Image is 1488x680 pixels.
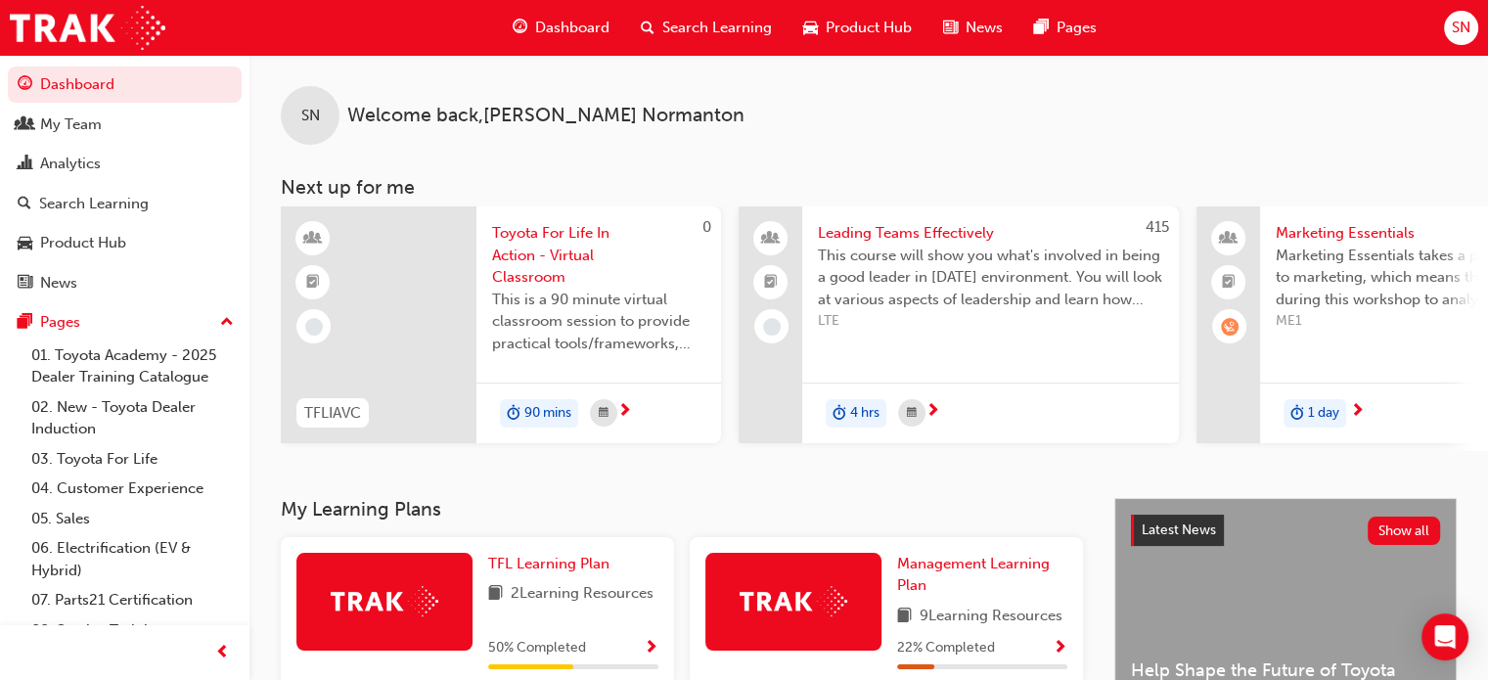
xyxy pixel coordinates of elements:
span: Pages [1057,17,1097,39]
span: guage-icon [513,16,527,40]
img: Trak [10,6,165,50]
img: Trak [740,586,847,616]
span: guage-icon [18,76,32,94]
span: 415 [1146,218,1169,236]
span: Latest News [1142,521,1216,538]
img: Trak [331,586,438,616]
span: booktick-icon [764,270,778,295]
a: 02. New - Toyota Dealer Induction [23,392,242,444]
span: car-icon [803,16,818,40]
button: Show all [1368,517,1441,545]
span: SN [1452,17,1470,39]
span: Show Progress [644,640,658,657]
a: 0TFLIAVCToyota For Life In Action - Virtual ClassroomThis is a 90 minute virtual classroom sessio... [281,206,721,443]
span: This is a 90 minute virtual classroom session to provide practical tools/frameworks, behaviours a... [492,289,705,355]
span: search-icon [18,196,31,213]
span: car-icon [18,235,32,252]
span: learningResourceType_INSTRUCTOR_LED-icon [306,226,320,251]
div: Product Hub [40,232,126,254]
span: 1 day [1308,402,1339,425]
span: 2 Learning Resources [511,582,654,607]
span: SN [301,105,320,127]
a: Latest NewsShow all [1131,515,1440,546]
a: 06. Electrification (EV & Hybrid) [23,533,242,585]
div: Pages [40,311,80,334]
span: LTE [818,310,1163,333]
a: 07. Parts21 Certification [23,585,242,615]
span: Search Learning [662,17,772,39]
a: car-iconProduct Hub [788,8,927,48]
span: next-icon [925,403,940,421]
button: Pages [8,304,242,340]
span: book-icon [488,582,503,607]
a: Analytics [8,146,242,182]
a: Management Learning Plan [897,553,1067,597]
span: Product Hub [826,17,912,39]
button: DashboardMy TeamAnalyticsSearch LearningProduct HubNews [8,63,242,304]
h3: My Learning Plans [281,498,1083,521]
a: 05. Sales [23,504,242,534]
span: duration-icon [507,401,520,427]
span: Leading Teams Effectively [818,222,1163,245]
div: Open Intercom Messenger [1421,613,1468,660]
span: people-icon [1222,226,1236,251]
span: 22 % Completed [897,637,995,659]
span: 90 mins [524,402,571,425]
div: Search Learning [39,193,149,215]
span: search-icon [641,16,654,40]
h3: Next up for me [249,176,1488,199]
button: SN [1444,11,1478,45]
div: My Team [40,113,102,136]
a: TFL Learning Plan [488,553,617,575]
span: pages-icon [18,314,32,332]
span: Toyota For Life In Action - Virtual Classroom [492,222,705,289]
a: 04. Customer Experience [23,474,242,504]
span: next-icon [617,403,632,421]
span: calendar-icon [907,401,917,426]
a: news-iconNews [927,8,1018,48]
span: 50 % Completed [488,637,586,659]
a: search-iconSearch Learning [625,8,788,48]
a: Dashboard [8,67,242,103]
span: news-icon [18,275,32,293]
a: 03. Toyota For Life [23,444,242,475]
span: pages-icon [1034,16,1049,40]
a: Product Hub [8,225,242,261]
span: 9 Learning Resources [920,605,1062,629]
span: chart-icon [18,156,32,173]
span: 4 hrs [850,402,879,425]
span: Dashboard [535,17,609,39]
a: Search Learning [8,186,242,222]
span: people-icon [764,226,778,251]
a: 415Leading Teams EffectivelyThis course will show you what's involved in being a good leader in [... [739,206,1179,443]
a: 08. Service Training [23,615,242,646]
span: Welcome back , [PERSON_NAME] Normanton [347,105,744,127]
span: book-icon [897,605,912,629]
span: TFLIAVC [304,402,361,425]
button: Show Progress [644,636,658,660]
span: learningRecordVerb_NONE-icon [305,318,323,336]
span: TFL Learning Plan [488,555,609,572]
a: guage-iconDashboard [497,8,625,48]
a: pages-iconPages [1018,8,1112,48]
span: Show Progress [1053,640,1067,657]
span: duration-icon [833,401,846,427]
span: people-icon [18,116,32,134]
span: learningRecordVerb_NONE-icon [763,318,781,336]
a: 01. Toyota Academy - 2025 Dealer Training Catalogue [23,340,242,392]
a: News [8,265,242,301]
span: This course will show you what's involved in being a good leader in [DATE] environment. You will ... [818,245,1163,311]
span: next-icon [1350,403,1365,421]
span: prev-icon [215,641,230,665]
div: News [40,272,77,295]
span: duration-icon [1290,401,1304,427]
span: up-icon [220,310,234,336]
span: calendar-icon [599,401,609,426]
button: Show Progress [1053,636,1067,660]
span: News [966,17,1003,39]
span: news-icon [943,16,958,40]
span: 0 [702,218,711,236]
div: Analytics [40,153,101,175]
